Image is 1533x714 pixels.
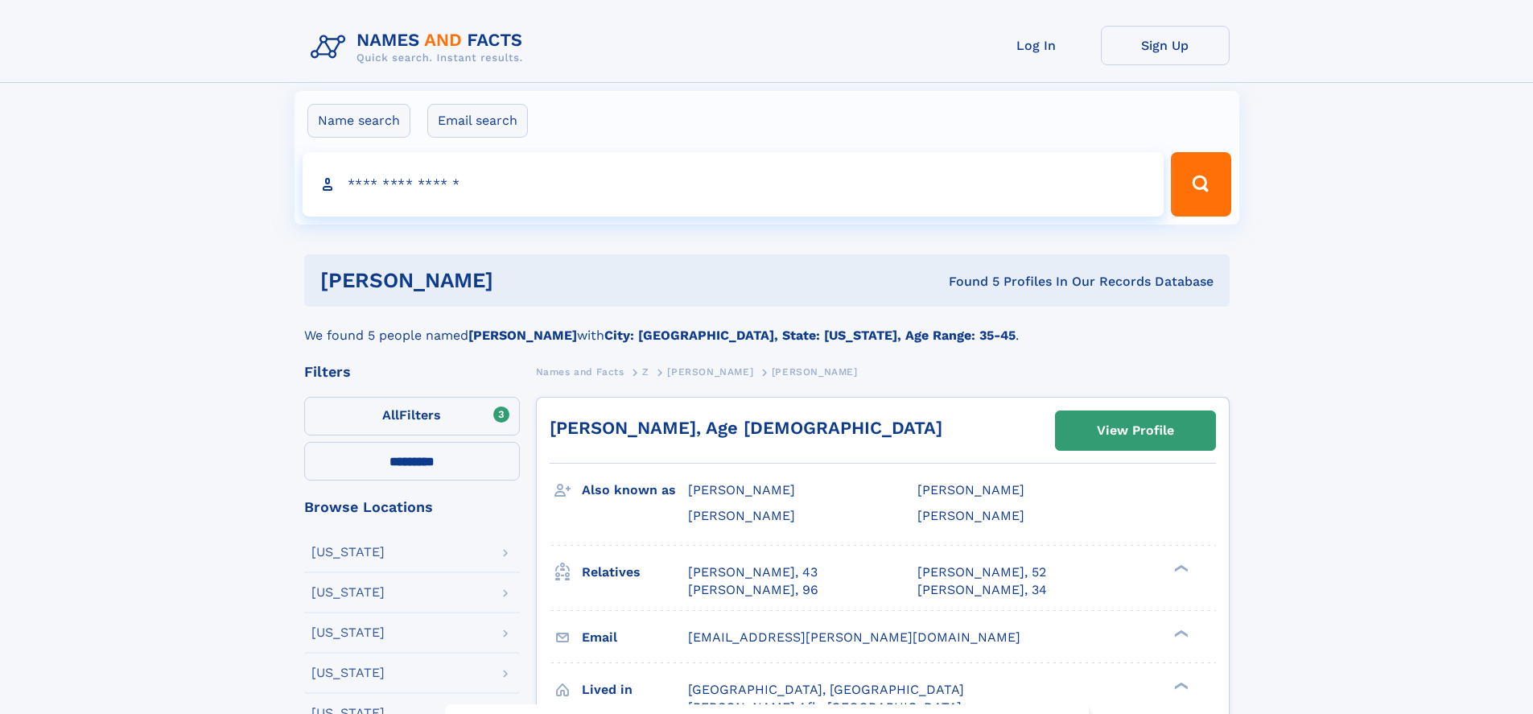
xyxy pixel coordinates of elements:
div: We found 5 people named with . [304,307,1230,345]
div: View Profile [1097,412,1174,449]
a: [PERSON_NAME], Age [DEMOGRAPHIC_DATA] [550,418,942,438]
button: Search Button [1171,152,1230,217]
h3: Relatives [582,559,688,586]
span: [EMAIL_ADDRESS][PERSON_NAME][DOMAIN_NAME] [688,629,1020,645]
span: Z [642,366,649,378]
b: City: [GEOGRAPHIC_DATA], State: [US_STATE], Age Range: 35-45 [604,328,1016,343]
span: [PERSON_NAME] [772,366,858,378]
h3: Also known as [582,477,688,504]
div: [US_STATE] [311,546,385,559]
h3: Lived in [582,676,688,704]
img: Logo Names and Facts [304,26,536,69]
a: [PERSON_NAME], 52 [917,563,1046,581]
a: [PERSON_NAME] [667,361,753,382]
div: ❯ [1170,680,1189,691]
span: All [382,407,399,423]
a: View Profile [1056,411,1215,450]
a: Sign Up [1101,26,1230,65]
label: Filters [304,397,520,435]
span: [GEOGRAPHIC_DATA], [GEOGRAPHIC_DATA] [688,682,964,697]
div: [US_STATE] [311,586,385,599]
div: [US_STATE] [311,667,385,679]
a: [PERSON_NAME], 96 [688,581,818,599]
span: [PERSON_NAME] [667,366,753,378]
div: Found 5 Profiles In Our Records Database [721,273,1214,291]
label: Email search [427,104,528,138]
span: [PERSON_NAME] [917,482,1024,497]
div: Browse Locations [304,500,520,514]
div: Filters [304,365,520,379]
div: ❯ [1170,628,1189,638]
a: [PERSON_NAME], 34 [917,581,1047,599]
span: [PERSON_NAME] [917,508,1024,523]
div: [US_STATE] [311,626,385,639]
h1: [PERSON_NAME] [320,270,721,291]
div: ❯ [1170,563,1189,573]
input: search input [303,152,1164,217]
a: [PERSON_NAME], 43 [688,563,818,581]
a: Names and Facts [536,361,624,382]
h3: Email [582,624,688,651]
label: Name search [307,104,410,138]
b: [PERSON_NAME] [468,328,577,343]
a: Z [642,361,649,382]
a: Log In [972,26,1101,65]
span: [PERSON_NAME] [688,482,795,497]
span: [PERSON_NAME] [688,508,795,523]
